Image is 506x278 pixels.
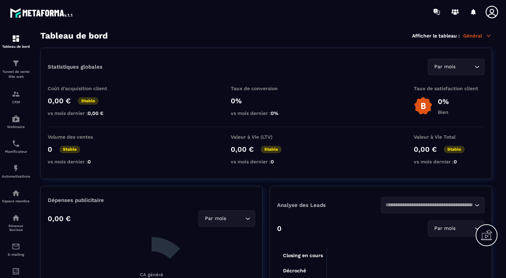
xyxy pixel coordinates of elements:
[10,6,73,19] img: logo
[231,110,301,116] p: vs mois dernier :
[12,214,20,222] img: social-network
[386,201,473,209] input: Search for option
[283,253,323,259] tspan: Closing en cours
[40,31,108,41] h3: Tableau de bord
[48,214,71,223] p: 0,00 €
[457,63,473,71] input: Search for option
[48,145,52,154] p: 0
[78,97,99,105] p: Stable
[12,59,20,68] img: formation
[12,115,20,123] img: automations
[2,150,30,154] p: Planificateur
[48,197,255,203] p: Dépenses publicitaire
[48,159,118,164] p: vs mois dernier :
[283,268,306,273] tspan: Décroché
[2,85,30,109] a: formationformationCRM
[444,146,465,153] p: Stable
[2,208,30,237] a: social-networksocial-networkRéseaux Sociaux
[12,267,20,276] img: accountant
[12,90,20,98] img: formation
[2,45,30,48] p: Tableau de bord
[414,86,484,91] p: Taux de satisfaction client
[231,134,301,140] p: Valeur à Vie (LTV)
[2,174,30,178] p: Automatisations
[277,202,381,208] p: Analyse des Leads
[199,210,255,227] div: Search for option
[2,253,30,256] p: E-mailing
[2,237,30,262] a: emailemailE-mailing
[2,184,30,208] a: automationsautomationsEspace membre
[454,159,457,164] span: 0
[261,146,282,153] p: Stable
[438,109,449,115] p: Bien
[2,199,30,203] p: Espace membre
[414,159,484,164] p: vs mois dernier :
[463,33,492,39] p: Général
[231,145,254,154] p: 0,00 €
[433,63,457,71] span: Par mois
[12,164,20,173] img: automations
[2,125,30,129] p: Webinaire
[88,110,104,116] span: 0,00 €
[414,97,433,115] img: b-badge-o.b3b20ee6.svg
[2,29,30,54] a: formationformationTableau de bord
[2,109,30,134] a: automationsautomationsWebinaire
[438,97,449,106] p: 0%
[48,86,118,91] p: Coût d'acquisition client
[231,159,301,164] p: vs mois dernier :
[2,224,30,232] p: Réseaux Sociaux
[433,225,457,232] span: Par mois
[2,69,30,79] p: Tunnel de vente Site web
[271,110,278,116] span: 0%
[12,242,20,251] img: email
[231,97,301,105] p: 0%
[457,225,473,232] input: Search for option
[381,197,485,213] div: Search for option
[2,54,30,85] a: formationformationTunnel de vente Site web
[12,34,20,43] img: formation
[228,215,243,222] input: Search for option
[428,59,484,75] div: Search for option
[2,134,30,159] a: schedulerschedulerPlanificateur
[48,97,71,105] p: 0,00 €
[414,134,484,140] p: Valeur à Vie Total
[88,159,91,164] span: 0
[12,189,20,197] img: automations
[2,100,30,104] p: CRM
[412,33,460,39] p: Afficher le tableau :
[231,86,301,91] p: Taux de conversion
[271,159,274,164] span: 0
[277,224,282,233] p: 0
[203,215,228,222] span: Par mois
[59,146,80,153] p: Stable
[428,220,484,237] div: Search for option
[12,139,20,148] img: scheduler
[48,64,102,70] p: Statistiques globales
[48,110,118,116] p: vs mois dernier :
[48,134,118,140] p: Volume des ventes
[414,145,437,154] p: 0,00 €
[2,159,30,184] a: automationsautomationsAutomatisations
